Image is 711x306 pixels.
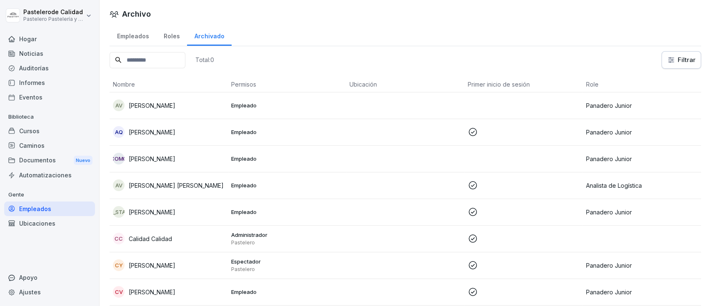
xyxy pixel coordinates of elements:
[4,285,95,299] a: Ajustes
[105,209,133,215] font: [US_STATE]
[129,289,175,296] font: [PERSON_NAME]
[19,274,37,281] font: Apoyo
[210,56,214,63] font: 0
[4,138,95,153] a: Caminos
[129,209,175,216] font: [PERSON_NAME]
[231,209,257,215] font: Empleado
[231,102,257,109] font: Empleado
[115,102,122,109] font: AV
[231,231,267,238] font: Administrador
[4,90,95,104] a: Eventos
[76,157,90,163] font: Nuevo
[231,129,257,135] font: Empleado
[231,289,257,295] font: Empleado
[19,65,49,72] font: Auditorías
[129,129,175,136] font: [PERSON_NAME]
[4,32,95,46] a: Hogar
[23,16,117,22] font: Pastelero Pastelería y Cocina gourmet
[231,155,257,162] font: Empleado
[129,102,175,109] font: [PERSON_NAME]
[19,50,43,57] font: Noticias
[19,172,72,179] font: Automatizaciones
[4,46,95,61] a: Noticias
[231,258,261,265] font: Espectador
[586,129,632,136] font: Panadero Junior
[115,182,122,189] font: AV
[51,8,83,15] font: de Calidad
[586,209,632,216] font: Panadero Junior
[662,52,701,68] button: Filtrar
[19,79,45,86] font: Informes
[19,127,40,134] font: Cursos
[586,102,632,109] font: Panadero Junior
[19,289,41,296] font: Ajustes
[129,182,224,189] font: [PERSON_NAME] [PERSON_NAME]
[586,81,599,88] font: Role
[4,75,95,90] a: Informes
[19,35,37,42] font: Hogar
[122,10,151,18] font: Archivo
[117,32,149,40] font: Empleados
[195,56,210,63] font: Total:
[129,262,175,269] font: [PERSON_NAME]
[19,157,56,164] font: Documentos
[231,266,255,272] font: Pastelero
[4,168,95,182] a: Automatizaciones
[4,216,95,231] a: Ubicaciones
[586,182,642,189] font: Analista de Logística
[115,235,122,242] font: CC
[23,8,51,15] font: Pastelero
[115,289,122,295] font: CV
[113,81,135,88] font: Nombre
[115,129,122,135] font: AQ
[195,32,225,40] font: Archivado
[19,220,55,227] font: Ubicaciones
[4,124,95,138] a: Cursos
[19,142,45,149] font: Caminos
[110,25,156,46] a: Empleados
[187,25,232,46] a: Archivado
[349,81,377,88] font: Ubicación
[19,205,51,212] font: Empleados
[164,32,180,40] font: Roles
[115,262,122,269] font: CY
[110,155,127,162] font: COMO
[678,56,696,64] font: Filtrar
[129,155,175,162] font: [PERSON_NAME]
[231,81,256,88] font: Permisos
[231,239,255,246] font: Pastelero
[4,153,95,168] a: DocumentosNuevo
[8,191,24,198] font: Gente
[231,182,257,189] font: Empleado
[19,94,42,101] font: Eventos
[468,81,530,88] font: Primer inicio de sesión
[4,61,95,75] a: Auditorías
[129,235,172,242] font: Calidad Calidad
[8,113,34,120] font: Biblioteca
[156,25,187,46] a: Roles
[586,262,632,269] font: Panadero Junior
[586,155,632,162] font: Panadero Junior
[4,202,95,216] a: Empleados
[586,289,632,296] font: Panadero Junior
